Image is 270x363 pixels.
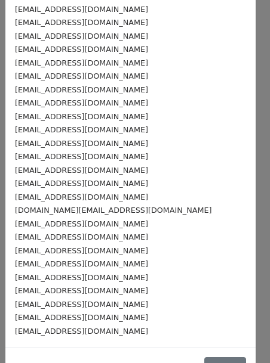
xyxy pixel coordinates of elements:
[15,300,148,309] small: [EMAIL_ADDRESS][DOMAIN_NAME]
[15,327,148,336] small: [EMAIL_ADDRESS][DOMAIN_NAME]
[15,85,148,94] small: [EMAIL_ADDRESS][DOMAIN_NAME]
[15,313,148,322] small: [EMAIL_ADDRESS][DOMAIN_NAME]
[15,98,148,107] small: [EMAIL_ADDRESS][DOMAIN_NAME]
[15,125,148,134] small: [EMAIL_ADDRESS][DOMAIN_NAME]
[15,232,148,241] small: [EMAIL_ADDRESS][DOMAIN_NAME]
[15,112,148,121] small: [EMAIL_ADDRESS][DOMAIN_NAME]
[15,139,148,148] small: [EMAIL_ADDRESS][DOMAIN_NAME]
[15,179,148,188] small: [EMAIL_ADDRESS][DOMAIN_NAME]
[210,306,270,363] iframe: Chat Widget
[15,166,148,175] small: [EMAIL_ADDRESS][DOMAIN_NAME]
[15,72,148,80] small: [EMAIL_ADDRESS][DOMAIN_NAME]
[15,45,148,54] small: [EMAIL_ADDRESS][DOMAIN_NAME]
[15,206,211,215] small: [DOMAIN_NAME][EMAIL_ADDRESS][DOMAIN_NAME]
[15,18,148,27] small: [EMAIL_ADDRESS][DOMAIN_NAME]
[15,32,148,41] small: [EMAIL_ADDRESS][DOMAIN_NAME]
[15,273,148,282] small: [EMAIL_ADDRESS][DOMAIN_NAME]
[15,152,148,161] small: [EMAIL_ADDRESS][DOMAIN_NAME]
[15,193,148,201] small: [EMAIL_ADDRESS][DOMAIN_NAME]
[15,246,148,255] small: [EMAIL_ADDRESS][DOMAIN_NAME]
[15,259,148,268] small: [EMAIL_ADDRESS][DOMAIN_NAME]
[15,58,148,67] small: [EMAIL_ADDRESS][DOMAIN_NAME]
[15,286,148,295] small: [EMAIL_ADDRESS][DOMAIN_NAME]
[15,5,148,14] small: [EMAIL_ADDRESS][DOMAIN_NAME]
[15,219,148,228] small: [EMAIL_ADDRESS][DOMAIN_NAME]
